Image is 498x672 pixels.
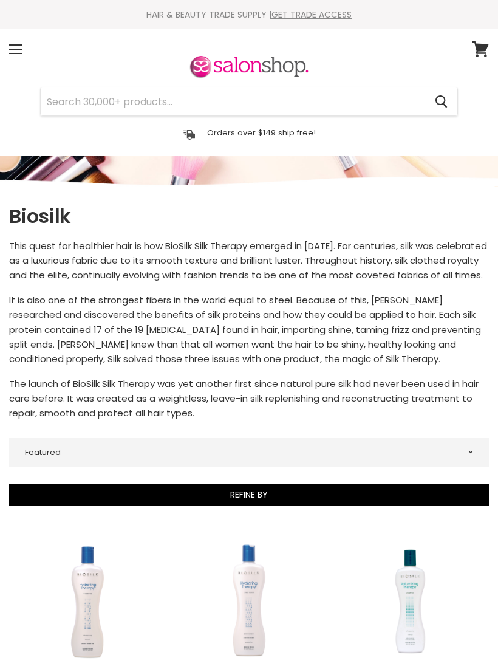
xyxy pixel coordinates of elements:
img: BioSilk Hydrating Therapy Shampoo [56,532,118,670]
a: BioSilk Hydrating Therapy Shampoo BioSilk Hydrating Therapy Shampoo [18,532,156,670]
a: BioSilk Hydrating Therapy Conditioner BioSilk Hydrating Therapy Conditioner [180,532,318,670]
img: BioSilk Hydrating Therapy Conditioner [215,532,282,670]
button: Refine By [9,484,489,506]
p: It is also one of the strongest fibers in the world equal to steel. Because of this, [PERSON_NAME... [9,293,489,367]
img: BioSilk Volumizing Therapy Shampoo [378,532,444,670]
input: Search [41,87,425,115]
a: GET TRADE ACCESS [271,9,352,21]
p: This quest for healthier hair is how BioSilk Silk Therapy emerged in [DATE]. For centuries, silk ... [9,239,489,283]
p: Orders over $149 ship free! [207,128,316,138]
a: BioSilk Volumizing Therapy Shampoo BioSilk Volumizing Therapy Shampoo [342,532,480,670]
button: Search [425,87,457,115]
p: The launch of BioSilk Silk Therapy was yet another first since natural pure silk had never been u... [9,377,489,421]
h1: Biosilk [9,204,489,229]
form: Product [40,87,458,116]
